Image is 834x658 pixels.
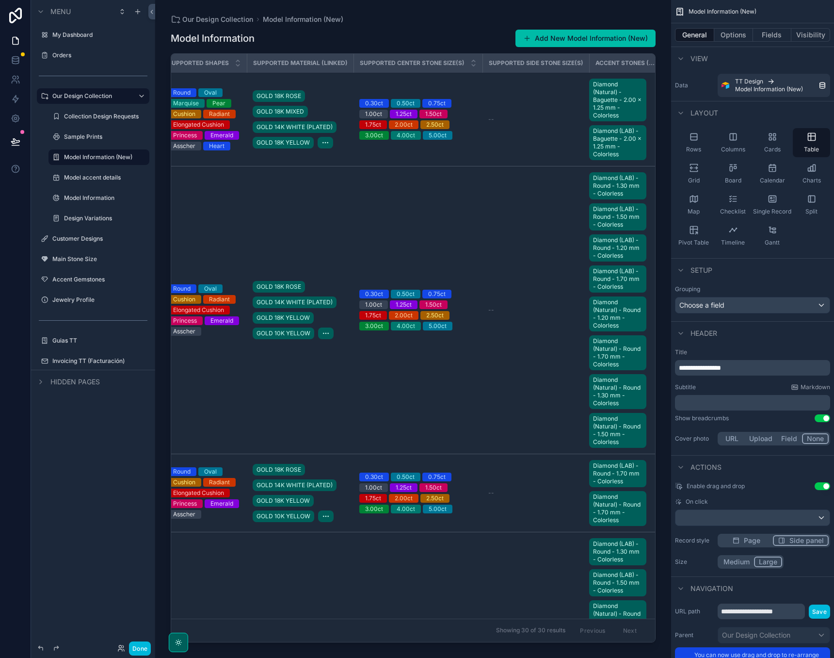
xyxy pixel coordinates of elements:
span: Our Design Collection [722,630,790,640]
a: 0.30ct0.50ct0.75ct1.00ct1.25ct1.50ct1.75ct2.00ct2.50ct3.00ct4.00ct5.00ct [359,99,477,140]
span: GOLD 18K MIXED [257,108,304,115]
span: Diamond (Natural) - Round - 1.20 mm - Colorless [593,298,642,329]
div: Emerald [210,316,233,325]
span: Diamond (LAB) - Round - 1.20 mm - Colorless [593,236,642,260]
button: Options [714,28,753,42]
div: 2.50ct [426,494,444,503]
a: Our Design Collection [171,15,253,24]
button: Gantt [754,221,791,250]
span: Diamond (Natural) - Round - 1.00 mm - Colorless [593,602,642,633]
div: 1.50ct [425,483,442,492]
span: Single Record [753,208,791,215]
a: Diamond (Natural) - Round - 1.30 mm - Colorless [589,374,646,409]
span: Diamond (LAB) - Round - 1.50 mm - Colorless [593,205,642,229]
a: Invoicing TT (Facturación) [52,357,144,365]
button: Done [129,642,151,656]
div: 0.50ct [397,290,415,298]
label: Main Stone Size [52,255,144,263]
span: Supported Side Stone Size(s) [489,59,583,67]
span: Diamond (Natural) - Round - 1.70 mm - Colorless [593,493,642,524]
span: GOLD 14K WHITE (PLATED) [257,298,333,306]
span: Diamond (Natural) - Round - 1.30 mm - Colorless [593,376,642,407]
a: Diamond (LAB) - Round - 1.70 mm - ColorlessDiamond (Natural) - Round - 1.70 mm - Colorless [589,458,650,528]
span: Supported Shapes [168,59,229,67]
span: Model Information (New) [263,15,343,24]
div: Oval [204,88,217,97]
div: 0.50ct [397,99,415,108]
a: GOLD 18K ROSEGOLD 14K WHITE (PLATED)GOLD 18K YELLOWGOLD 10K YELLOW [253,279,348,341]
a: Accent Gemstones [52,276,144,283]
span: Navigation [690,584,733,593]
a: Diamond (LAB) - Round - 1.70 mm - Colorless [589,265,646,293]
span: Menu [50,7,71,16]
div: Radiant [209,295,230,304]
div: Round [173,88,191,97]
span: GOLD 18K ROSE [257,466,301,474]
a: Add New Model Information (New) [515,30,656,47]
span: -- [488,115,494,123]
div: scrollable content [675,395,830,411]
span: GOLD 10K YELLOW [257,329,310,337]
span: -- [488,489,494,497]
span: On click [686,498,708,506]
span: GOLD 18K ROSE [257,92,301,100]
div: Radiant [209,110,230,118]
a: Diamond (Natural) - Round - 1.70 mm - Colorless [589,335,646,370]
div: Choose a field [675,297,830,313]
div: Round [173,467,191,476]
span: Grid [688,177,700,184]
div: Asscher [173,327,195,336]
a: Diamond (LAB) - Round - 1.30 mm - ColorlessDiamond (LAB) - Round - 1.50 mm - ColorlessDiamond (LA... [589,170,650,450]
label: Grouping [675,285,700,293]
a: Model Information (New) [64,153,144,161]
div: Elongated Cushion [173,489,224,497]
a: Diamond (Natural) - Round - 1.50 mm - Colorless [589,413,646,448]
span: Charts [802,177,821,184]
h1: Model Information [171,32,255,45]
div: 1.75ct [365,494,381,503]
span: Layout [690,108,718,118]
span: Diamond (LAB) - Round - 1.70 mm - Colorless [593,462,642,485]
button: None [802,433,829,444]
div: Show breadcrumbs [675,414,729,422]
div: 5.00ct [429,505,447,513]
button: Grid [675,159,712,188]
span: Enable drag and drop [687,482,745,490]
div: 1.00ct [365,483,382,492]
span: Markdown [801,383,830,391]
span: Diamond (LAB) - Round - 1.70 mm - Colorless [593,267,642,291]
label: URL path [675,608,714,615]
div: Cushion [173,295,195,304]
div: 3.00ct [365,131,383,140]
div: 1.25ct [396,110,412,118]
span: Diamond (Natural) - Round - 1.70 mm - Colorless [593,337,642,368]
a: RoundOvalCushionRadiantElongated CushionPrincessEmeraldAsscher [167,467,241,519]
span: Setup [690,265,712,275]
span: Calendar [760,177,785,184]
label: Collection Design Requests [64,113,144,120]
span: View [690,54,708,64]
a: Diamond (Natural) - Round - 1.20 mm - Colorless [589,296,646,331]
button: URL [719,433,745,444]
span: Diamond (LAB) - Round - 1.50 mm - Colorless [593,571,642,594]
div: 0.75ct [428,99,446,108]
div: 0.75ct [428,473,446,481]
span: Gantt [765,239,780,247]
div: Elongated Cushion [173,120,224,129]
span: Model Information (New) [735,85,803,93]
button: Field [777,433,802,444]
label: Title [675,348,830,356]
span: GOLD 14K WHITE (PLATED) [257,123,333,131]
label: Model Information [64,194,144,202]
span: Diamond (Natural) - Baguette - 2.00 x 1.25 mm - Colorless [593,81,642,119]
label: Customer Designs [52,235,144,243]
button: Single Record [754,190,791,219]
div: 0.30ct [365,99,383,108]
div: Princess [173,499,197,508]
label: Sample Prints [64,133,144,141]
div: Round [173,284,191,293]
span: Board [725,177,741,184]
a: -- [488,115,583,123]
a: TT DesignModel Information (New) [718,74,830,97]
